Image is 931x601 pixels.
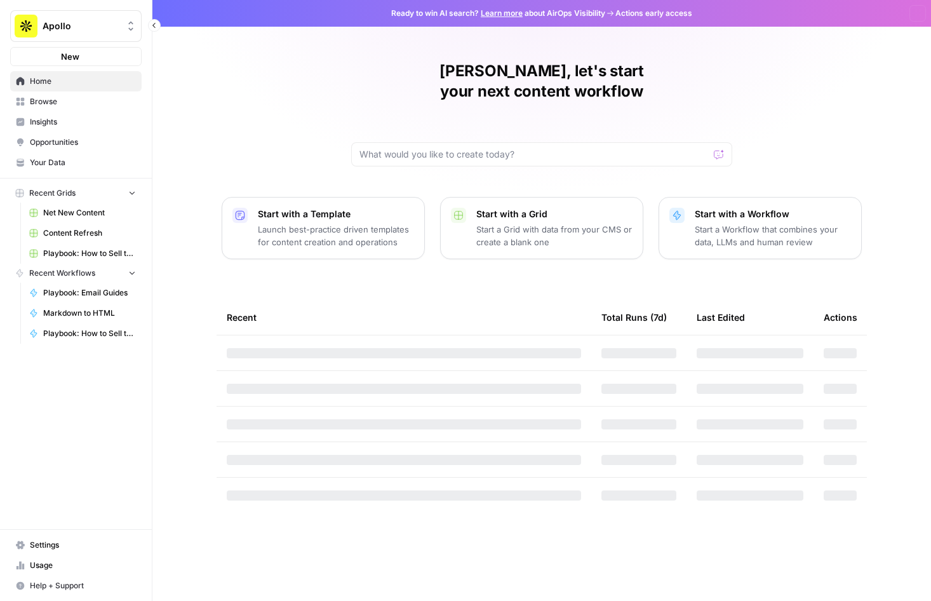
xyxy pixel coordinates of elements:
[476,223,633,248] p: Start a Grid with data from your CMS or create a blank one
[10,184,142,203] button: Recent Grids
[10,47,142,66] button: New
[23,243,142,264] a: Playbook: How to Sell to "X" Leads Grid
[29,187,76,199] span: Recent Grids
[695,223,851,248] p: Start a Workflow that combines your data, LLMs and human review
[10,10,142,42] button: Workspace: Apollo
[10,132,142,152] a: Opportunities
[359,148,709,161] input: What would you like to create today?
[481,8,523,18] a: Learn more
[695,208,851,220] p: Start with a Workflow
[23,303,142,323] a: Markdown to HTML
[476,208,633,220] p: Start with a Grid
[30,580,136,591] span: Help + Support
[10,152,142,173] a: Your Data
[351,61,732,102] h1: [PERSON_NAME], let's start your next content workflow
[43,20,119,32] span: Apollo
[30,96,136,107] span: Browse
[23,203,142,223] a: Net New Content
[258,223,414,248] p: Launch best-practice driven templates for content creation and operations
[391,8,605,19] span: Ready to win AI search? about AirOps Visibility
[43,227,136,239] span: Content Refresh
[43,287,136,299] span: Playbook: Email Guides
[222,197,425,259] button: Start with a TemplateLaunch best-practice driven templates for content creation and operations
[23,223,142,243] a: Content Refresh
[10,535,142,555] a: Settings
[601,300,667,335] div: Total Runs (7d)
[23,323,142,344] a: Playbook: How to Sell to "X" Roles
[23,283,142,303] a: Playbook: Email Guides
[30,137,136,148] span: Opportunities
[10,112,142,132] a: Insights
[30,157,136,168] span: Your Data
[30,76,136,87] span: Home
[10,91,142,112] a: Browse
[30,116,136,128] span: Insights
[10,264,142,283] button: Recent Workflows
[615,8,692,19] span: Actions early access
[697,300,745,335] div: Last Edited
[43,248,136,259] span: Playbook: How to Sell to "X" Leads Grid
[29,267,95,279] span: Recent Workflows
[227,300,581,335] div: Recent
[824,300,857,335] div: Actions
[10,576,142,596] button: Help + Support
[30,539,136,551] span: Settings
[10,555,142,576] a: Usage
[15,15,37,37] img: Apollo Logo
[440,197,643,259] button: Start with a GridStart a Grid with data from your CMS or create a blank one
[61,50,79,63] span: New
[43,328,136,339] span: Playbook: How to Sell to "X" Roles
[30,560,136,571] span: Usage
[43,207,136,219] span: Net New Content
[258,208,414,220] p: Start with a Template
[43,307,136,319] span: Markdown to HTML
[10,71,142,91] a: Home
[659,197,862,259] button: Start with a WorkflowStart a Workflow that combines your data, LLMs and human review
